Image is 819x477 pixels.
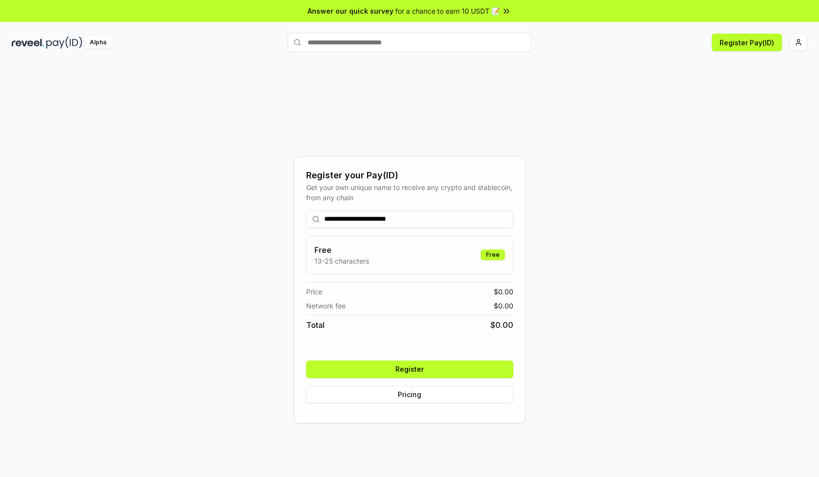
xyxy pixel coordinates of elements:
span: $ 0.00 [490,319,513,331]
span: Total [306,319,325,331]
img: reveel_dark [12,37,44,49]
div: Free [481,249,505,260]
p: 13-25 characters [314,256,369,266]
span: for a chance to earn 10 USDT 📝 [395,6,500,16]
span: Answer our quick survey [308,6,393,16]
button: Pricing [306,386,513,403]
img: pay_id [46,37,82,49]
div: Get your own unique name to receive any crypto and stablecoin, from any chain [306,182,513,203]
button: Register Pay(ID) [712,34,782,51]
h3: Free [314,244,369,256]
span: $ 0.00 [494,286,513,297]
div: Alpha [84,37,112,49]
span: Network fee [306,301,346,311]
span: Price [306,286,322,297]
div: Register your Pay(ID) [306,169,513,182]
span: $ 0.00 [494,301,513,311]
button: Register [306,361,513,378]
